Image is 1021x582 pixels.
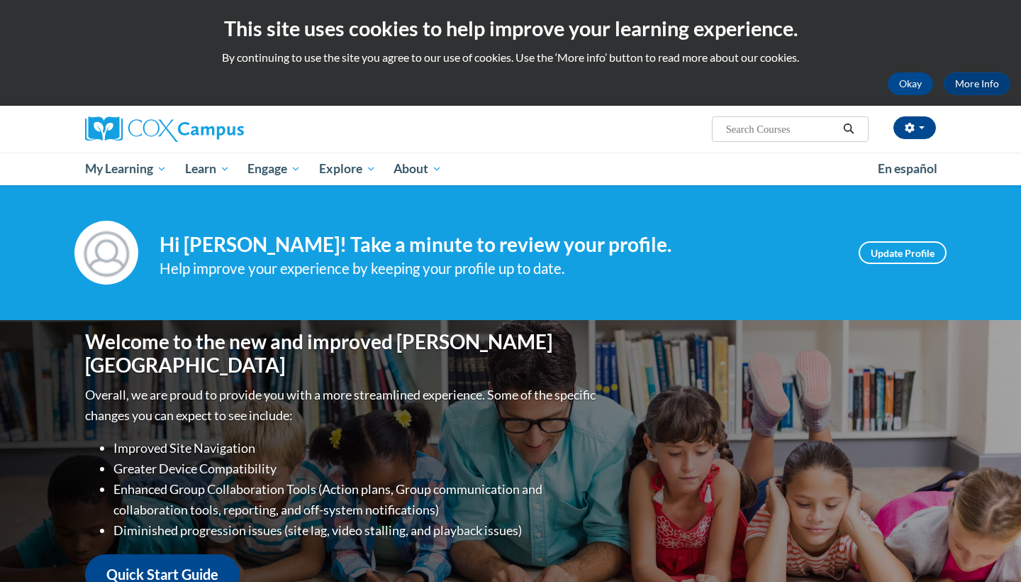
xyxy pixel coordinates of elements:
[85,116,244,142] img: Cox Campus
[385,153,452,185] a: About
[893,116,936,139] button: Account Settings
[85,385,599,426] p: Overall, we are proud to provide you with a more streamlined experience. Some of the specific cha...
[160,257,837,280] div: Help improve your experience by keeping your profile up to date.
[64,153,957,185] div: Main menu
[238,153,310,185] a: Engage
[878,161,937,176] span: En español
[185,160,230,177] span: Learn
[160,233,837,257] h4: Hi [PERSON_NAME]! Take a minute to review your profile.
[394,160,442,177] span: About
[11,14,1010,43] h2: This site uses cookies to help improve your learning experience.
[85,330,599,378] h1: Welcome to the new and improved [PERSON_NAME][GEOGRAPHIC_DATA]
[725,121,838,138] input: Search Courses
[113,479,599,520] li: Enhanced Group Collaboration Tools (Action plans, Group communication and collaboration tools, re...
[944,72,1010,95] a: More Info
[869,154,947,184] a: En español
[310,153,385,185] a: Explore
[113,459,599,479] li: Greater Device Compatibility
[113,520,599,541] li: Diminished progression issues (site lag, video stalling, and playback issues)
[247,160,301,177] span: Engage
[859,241,947,264] a: Update Profile
[74,221,138,285] img: Profile Image
[113,438,599,459] li: Improved Site Navigation
[888,72,933,95] button: Okay
[85,116,355,142] a: Cox Campus
[11,50,1010,65] p: By continuing to use the site you agree to our use of cookies. Use the ‘More info’ button to read...
[838,121,859,138] button: Search
[76,153,176,185] a: My Learning
[85,160,167,177] span: My Learning
[319,160,376,177] span: Explore
[176,153,239,185] a: Learn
